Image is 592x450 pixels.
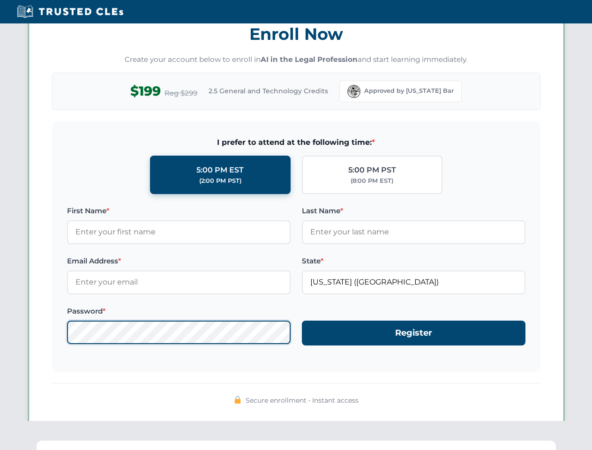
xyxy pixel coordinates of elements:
[67,306,291,317] label: Password
[199,176,241,186] div: (2:00 PM PST)
[364,86,454,96] span: Approved by [US_STATE] Bar
[302,205,525,217] label: Last Name
[67,270,291,294] input: Enter your email
[348,164,396,176] div: 5:00 PM PST
[52,19,540,49] h3: Enroll Now
[302,321,525,345] button: Register
[302,220,525,244] input: Enter your last name
[347,85,360,98] img: Florida Bar
[302,270,525,294] input: Florida (FL)
[14,5,126,19] img: Trusted CLEs
[196,164,244,176] div: 5:00 PM EST
[165,88,197,99] span: Reg $299
[67,220,291,244] input: Enter your first name
[351,176,393,186] div: (8:00 PM EST)
[67,136,525,149] span: I prefer to attend at the following time:
[246,395,359,405] span: Secure enrollment • Instant access
[130,81,161,102] span: $199
[67,205,291,217] label: First Name
[302,255,525,267] label: State
[52,54,540,65] p: Create your account below to enroll in and start learning immediately.
[67,255,291,267] label: Email Address
[234,396,241,404] img: 🔒
[261,55,358,64] strong: AI in the Legal Profession
[209,86,328,96] span: 2.5 General and Technology Credits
